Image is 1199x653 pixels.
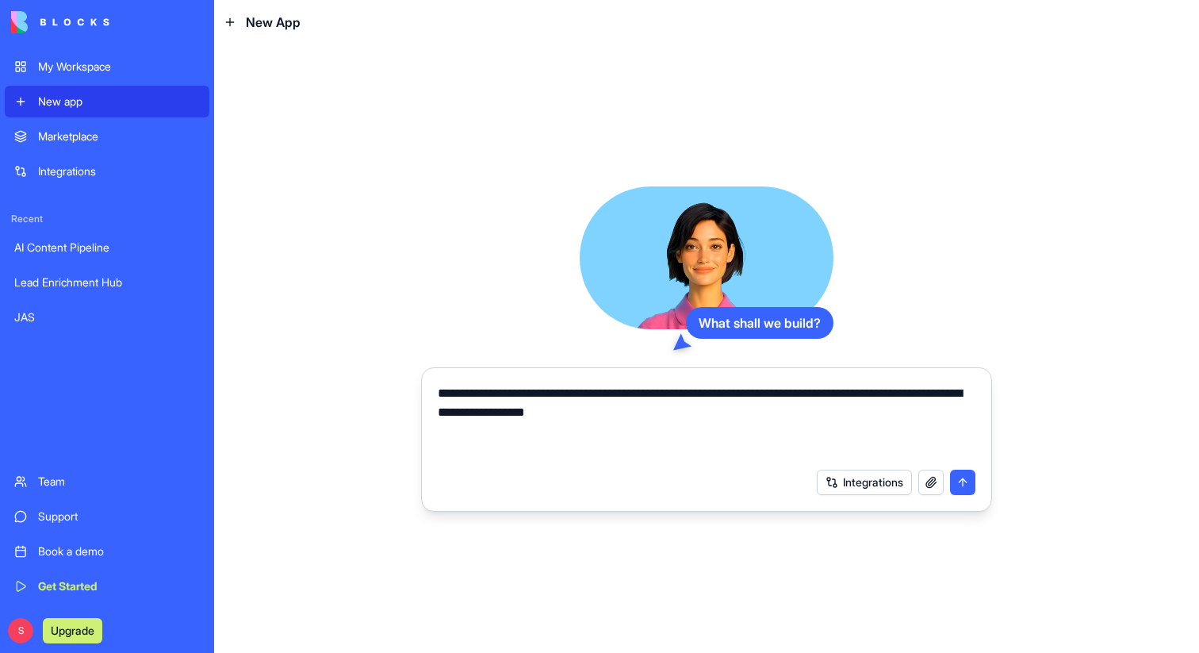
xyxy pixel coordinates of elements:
[5,86,209,117] a: New app
[38,474,200,490] div: Team
[38,94,200,109] div: New app
[5,51,209,83] a: My Workspace
[5,570,209,602] a: Get Started
[38,578,200,594] div: Get Started
[817,470,912,495] button: Integrations
[5,536,209,567] a: Book a demo
[5,302,209,333] a: JAS
[43,622,102,638] a: Upgrade
[686,307,833,339] div: What shall we build?
[5,232,209,263] a: AI Content Pipeline
[38,129,200,144] div: Marketplace
[5,156,209,187] a: Integrations
[14,309,200,325] div: JAS
[8,618,33,643] span: S
[14,275,200,290] div: Lead Enrichment Hub
[5,121,209,152] a: Marketplace
[5,267,209,298] a: Lead Enrichment Hub
[5,466,209,497] a: Team
[5,213,209,225] span: Recent
[5,501,209,532] a: Support
[43,618,102,643] button: Upgrade
[11,11,109,33] img: logo
[38,509,200,524] div: Support
[38,544,200,559] div: Book a demo
[38,163,200,179] div: Integrations
[246,13,301,32] span: New App
[38,59,200,75] div: My Workspace
[14,240,200,255] div: AI Content Pipeline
